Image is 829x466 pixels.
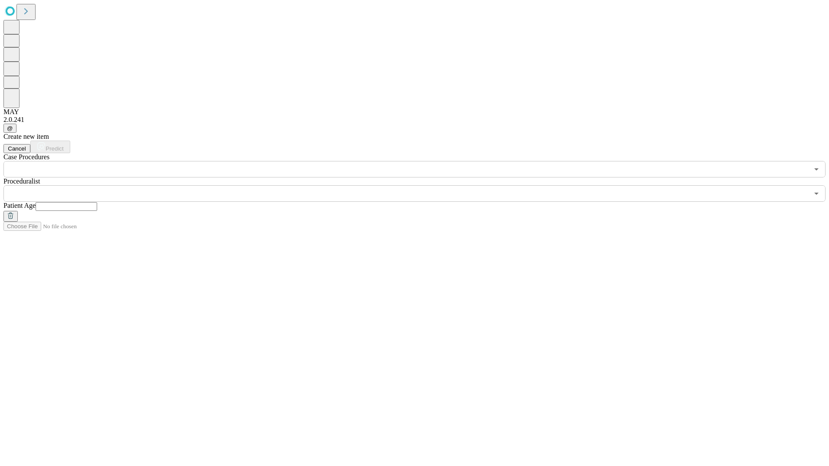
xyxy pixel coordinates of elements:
span: Patient Age [3,202,36,209]
button: @ [3,124,16,133]
button: Cancel [3,144,30,153]
button: Predict [30,141,70,153]
span: Predict [46,145,63,152]
span: Cancel [8,145,26,152]
div: 2.0.241 [3,116,826,124]
span: @ [7,125,13,131]
span: Create new item [3,133,49,140]
span: Scheduled Procedure [3,153,49,161]
button: Open [810,163,822,175]
button: Open [810,187,822,200]
span: Proceduralist [3,177,40,185]
div: MAY [3,108,826,116]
